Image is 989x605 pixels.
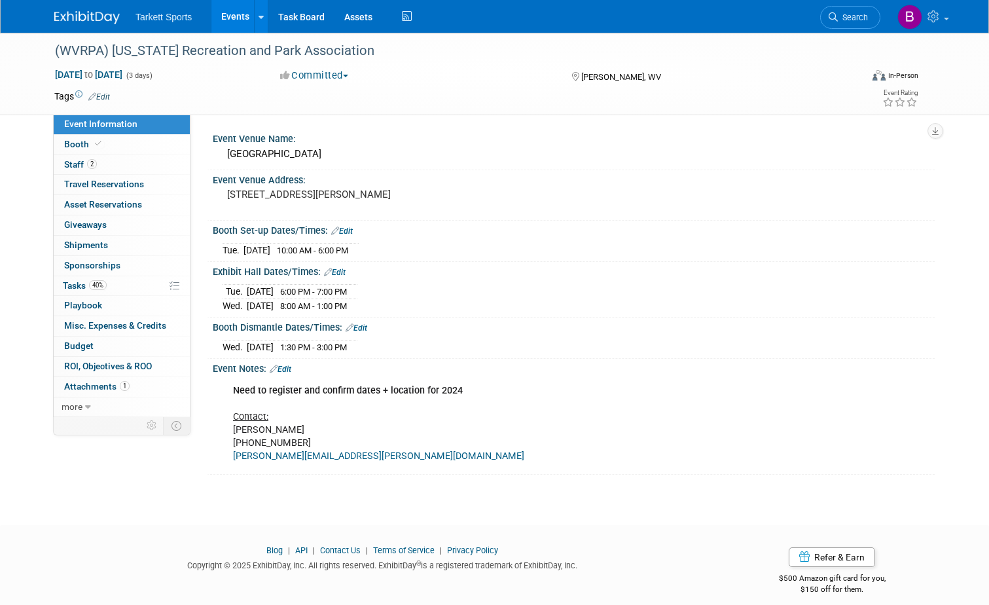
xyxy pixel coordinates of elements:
[324,268,346,277] a: Edit
[280,301,347,311] span: 8:00 AM - 1:00 PM
[447,545,498,555] a: Privacy Policy
[280,287,347,297] span: 6:00 PM - 7:00 PM
[120,381,130,391] span: 1
[64,119,137,129] span: Event Information
[373,545,435,555] a: Terms of Service
[54,296,190,316] a: Playbook
[54,195,190,215] a: Asset Reservations
[897,5,922,29] img: Bryson Hopper
[320,545,361,555] a: Contact Us
[233,385,463,396] b: Need to register and confirm dates + location for 2024
[54,115,190,134] a: Event Information
[135,12,192,22] span: Tarkett Sports
[63,280,107,291] span: Tasks
[729,564,935,595] div: $500 Amazon gift card for you,
[54,377,190,397] a: Attachments1
[224,378,795,469] div: [PERSON_NAME] [PHONE_NUMBER]
[820,6,880,29] a: Search
[54,236,190,255] a: Shipments
[64,240,108,250] span: Shipments
[54,397,190,417] a: more
[62,401,82,412] span: more
[64,159,97,170] span: Staff
[223,144,925,164] div: [GEOGRAPHIC_DATA]
[223,285,247,299] td: Tue.
[213,129,935,145] div: Event Venue Name:
[54,276,190,296] a: Tasks40%
[88,92,110,101] a: Edit
[95,140,101,147] i: Booth reservation complete
[331,227,353,236] a: Edit
[280,342,347,352] span: 1:30 PM - 3:00 PM
[64,219,107,230] span: Giveaways
[64,139,104,149] span: Booth
[54,135,190,155] a: Booth
[64,340,94,351] span: Budget
[789,547,875,567] a: Refer & Earn
[141,417,164,434] td: Personalize Event Tab Strip
[247,340,274,354] td: [DATE]
[872,70,886,81] img: Format-Inperson.png
[54,357,190,376] a: ROI, Objectives & ROO
[346,323,367,333] a: Edit
[791,68,918,88] div: Event Format
[581,72,661,82] span: [PERSON_NAME], WV
[54,90,110,103] td: Tags
[54,215,190,235] a: Giveaways
[223,299,247,312] td: Wed.
[285,545,293,555] span: |
[213,170,935,187] div: Event Venue Address:
[223,340,247,354] td: Wed.
[54,11,120,24] img: ExhibitDay
[270,365,291,374] a: Edit
[64,361,152,371] span: ROI, Objectives & ROO
[54,175,190,194] a: Travel Reservations
[164,417,190,434] td: Toggle Event Tabs
[437,545,445,555] span: |
[54,256,190,276] a: Sponsorships
[54,155,190,175] a: Staff2
[213,359,935,376] div: Event Notes:
[277,246,348,255] span: 10:00 AM - 6:00 PM
[838,12,868,22] span: Search
[882,90,918,96] div: Event Rating
[213,318,935,335] div: Booth Dismantle Dates/Times:
[227,189,499,200] pre: [STREET_ADDRESS][PERSON_NAME]
[64,300,102,310] span: Playbook
[87,159,97,169] span: 2
[243,243,270,257] td: [DATE]
[54,337,190,356] a: Budget
[54,69,123,81] span: [DATE] [DATE]
[416,560,421,567] sup: ®
[266,545,283,555] a: Blog
[82,69,95,80] span: to
[729,584,935,595] div: $150 off for them.
[247,285,274,299] td: [DATE]
[888,71,918,81] div: In-Person
[64,320,166,331] span: Misc. Expenses & Credits
[276,69,353,82] button: Committed
[125,71,153,80] span: (3 days)
[233,411,268,422] u: Contact:
[295,545,308,555] a: API
[64,199,142,210] span: Asset Reservations
[50,39,845,63] div: (WVRPA) [US_STATE] Recreation and Park Association
[223,243,243,257] td: Tue.
[89,280,107,290] span: 40%
[54,557,710,572] div: Copyright © 2025 ExhibitDay, Inc. All rights reserved. ExhibitDay is a registered trademark of Ex...
[213,262,935,279] div: Exhibit Hall Dates/Times:
[233,450,524,462] a: [PERSON_NAME][EMAIL_ADDRESS][PERSON_NAME][DOMAIN_NAME]
[64,381,130,392] span: Attachments
[247,299,274,312] td: [DATE]
[310,545,318,555] span: |
[64,260,120,270] span: Sponsorships
[64,179,144,189] span: Travel Reservations
[54,316,190,336] a: Misc. Expenses & Credits
[363,545,371,555] span: |
[213,221,935,238] div: Booth Set-up Dates/Times:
